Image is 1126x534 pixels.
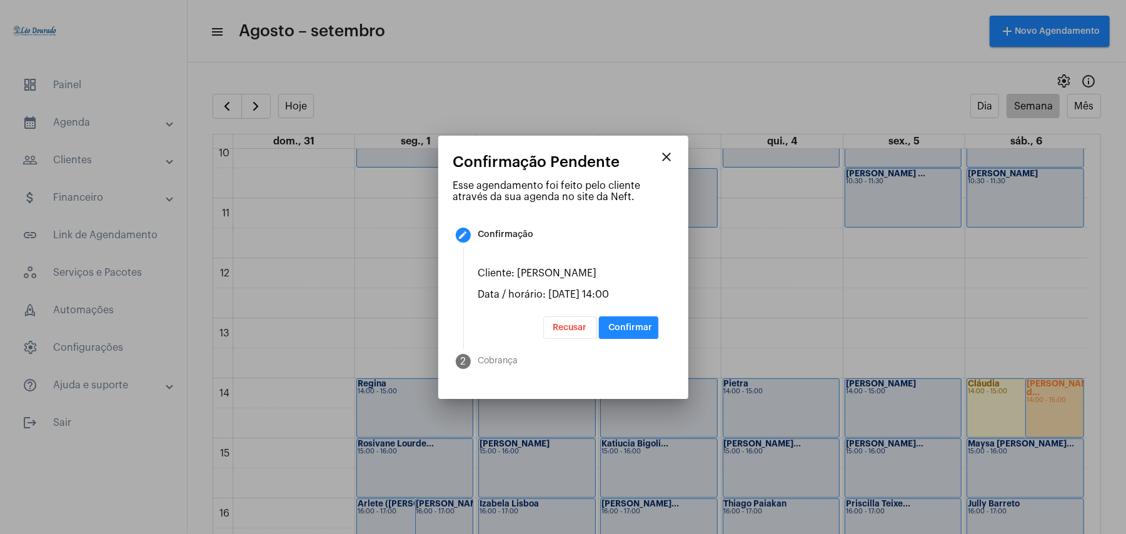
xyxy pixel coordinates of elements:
mat-icon: create [458,230,468,240]
div: Confirmação [478,230,534,239]
p: Esse agendamento foi feito pelo cliente através da sua agenda no site da Neft. [453,180,673,203]
span: Confirmação Pendente [453,154,620,170]
span: Recusar [553,323,587,332]
button: Confirmar [599,316,658,339]
button: Recusar [543,316,597,339]
mat-icon: close [660,149,675,164]
p: Cliente: [PERSON_NAME] [478,268,658,279]
span: Confirmar [609,323,653,332]
div: Cobrança [478,356,518,366]
span: 2 [460,356,466,367]
p: Data / horário: [DATE] 14:00 [478,289,658,300]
